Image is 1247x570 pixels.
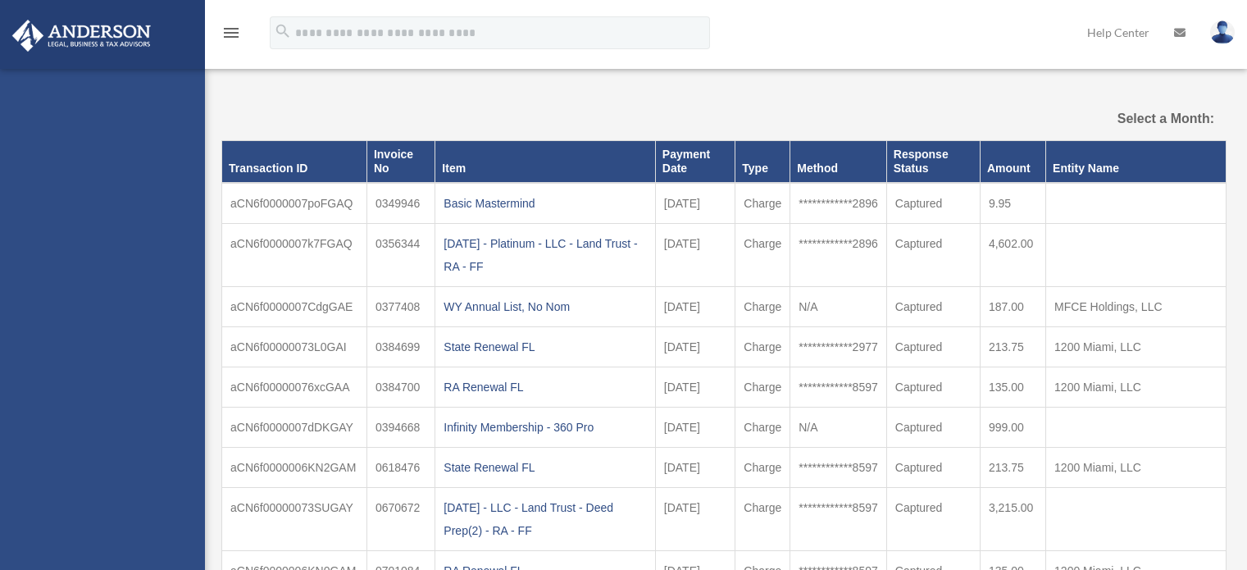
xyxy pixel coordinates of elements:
[444,456,646,479] div: State Renewal FL
[444,416,646,439] div: Infinity Membership - 360 Pro
[886,286,980,326] td: Captured
[790,141,887,183] th: Method
[790,407,887,447] td: N/A
[1046,367,1227,407] td: 1200 Miami, LLC
[1046,286,1227,326] td: MFCE Holdings, LLC
[655,487,735,550] td: [DATE]
[444,496,646,542] div: [DATE] - LLC - Land Trust - Deed Prep(2) - RA - FF
[735,367,790,407] td: Charge
[886,407,980,447] td: Captured
[980,367,1045,407] td: 135.00
[980,407,1045,447] td: 999.00
[366,141,435,183] th: Invoice No
[366,326,435,367] td: 0384699
[735,183,790,224] td: Charge
[274,22,292,40] i: search
[221,23,241,43] i: menu
[1046,141,1227,183] th: Entity Name
[222,141,367,183] th: Transaction ID
[222,326,367,367] td: aCN6f00000073L0GAI
[222,407,367,447] td: aCN6f0000007dDKGAY
[980,223,1045,286] td: 4,602.00
[886,367,980,407] td: Captured
[222,447,367,487] td: aCN6f0000006KN2GAM
[980,326,1045,367] td: 213.75
[444,295,646,318] div: WY Annual List, No Nom
[435,141,655,183] th: Item
[655,223,735,286] td: [DATE]
[735,447,790,487] td: Charge
[980,447,1045,487] td: 213.75
[1046,447,1227,487] td: 1200 Miami, LLC
[655,286,735,326] td: [DATE]
[1210,21,1235,44] img: User Pic
[222,183,367,224] td: aCN6f0000007poFGAQ
[655,326,735,367] td: [DATE]
[886,447,980,487] td: Captured
[1046,326,1227,367] td: 1200 Miami, LLC
[366,286,435,326] td: 0377408
[366,183,435,224] td: 0349946
[655,141,735,183] th: Payment Date
[7,20,156,52] img: Anderson Advisors Platinum Portal
[366,223,435,286] td: 0356344
[366,447,435,487] td: 0618476
[980,183,1045,224] td: 9.95
[444,335,646,358] div: State Renewal FL
[655,367,735,407] td: [DATE]
[1072,107,1214,130] label: Select a Month:
[735,286,790,326] td: Charge
[222,286,367,326] td: aCN6f0000007CdgGAE
[886,326,980,367] td: Captured
[980,141,1045,183] th: Amount
[444,192,646,215] div: Basic Mastermind
[886,223,980,286] td: Captured
[222,367,367,407] td: aCN6f00000076xcGAA
[886,141,980,183] th: Response Status
[980,286,1045,326] td: 187.00
[735,487,790,550] td: Charge
[980,487,1045,550] td: 3,215.00
[655,447,735,487] td: [DATE]
[221,29,241,43] a: menu
[366,407,435,447] td: 0394668
[735,326,790,367] td: Charge
[735,407,790,447] td: Charge
[735,223,790,286] td: Charge
[655,407,735,447] td: [DATE]
[222,223,367,286] td: aCN6f0000007k7FGAQ
[886,183,980,224] td: Captured
[655,183,735,224] td: [DATE]
[366,487,435,550] td: 0670672
[886,487,980,550] td: Captured
[790,286,887,326] td: N/A
[366,367,435,407] td: 0384700
[444,232,646,278] div: [DATE] - Platinum - LLC - Land Trust - RA - FF
[222,487,367,550] td: aCN6f00000073SUGAY
[735,141,790,183] th: Type
[444,376,646,399] div: RA Renewal FL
